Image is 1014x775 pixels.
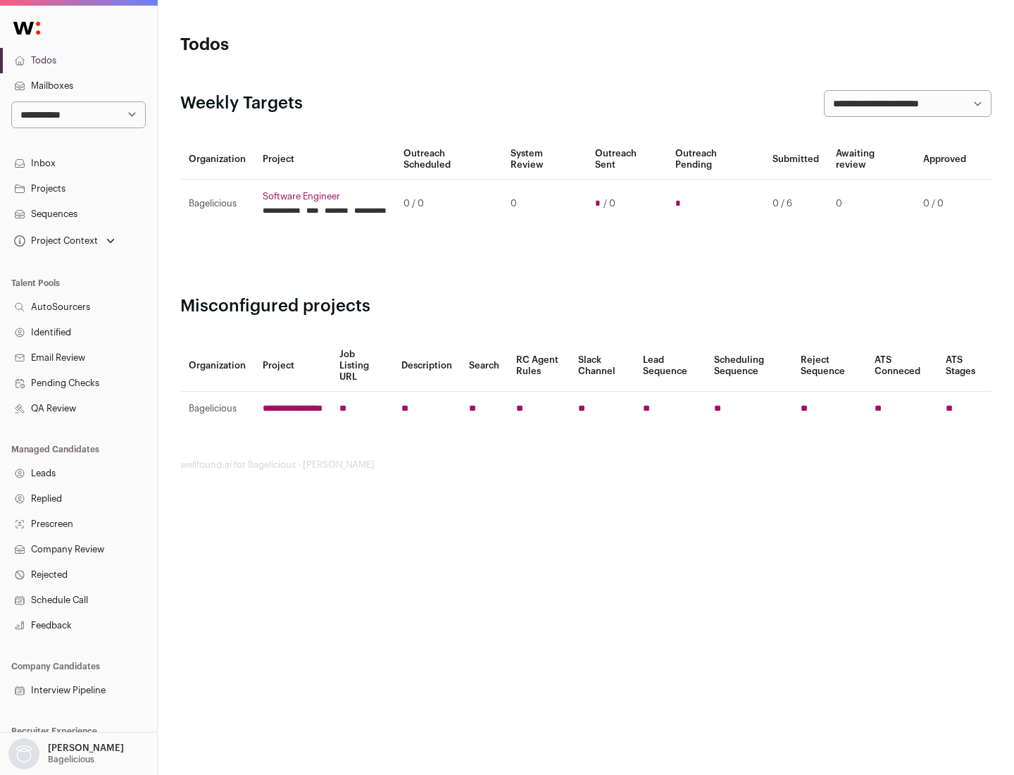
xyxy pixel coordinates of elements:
[667,139,763,180] th: Outreach Pending
[8,738,39,769] img: nopic.png
[764,180,827,228] td: 0 / 6
[48,754,94,765] p: Bagelicious
[827,139,915,180] th: Awaiting review
[180,34,451,56] h1: Todos
[180,139,254,180] th: Organization
[502,139,586,180] th: System Review
[764,139,827,180] th: Submitted
[395,180,502,228] td: 0 / 0
[331,340,393,392] th: Job Listing URL
[570,340,634,392] th: Slack Channel
[634,340,706,392] th: Lead Sequence
[587,139,668,180] th: Outreach Sent
[502,180,586,228] td: 0
[263,191,387,202] a: Software Engineer
[937,340,991,392] th: ATS Stages
[180,459,991,471] footer: wellfound:ai for Bagelicious - [PERSON_NAME]
[180,340,254,392] th: Organization
[180,392,254,426] td: Bagelicious
[508,340,569,392] th: RC Agent Rules
[461,340,508,392] th: Search
[395,139,502,180] th: Outreach Scheduled
[180,295,991,318] h2: Misconfigured projects
[254,340,331,392] th: Project
[11,235,98,247] div: Project Context
[827,180,915,228] td: 0
[180,180,254,228] td: Bagelicious
[603,198,615,209] span: / 0
[393,340,461,392] th: Description
[915,139,975,180] th: Approved
[6,738,127,769] button: Open dropdown
[792,340,867,392] th: Reject Sequence
[6,14,48,42] img: Wellfound
[254,139,395,180] th: Project
[11,231,118,251] button: Open dropdown
[706,340,792,392] th: Scheduling Sequence
[48,743,124,754] p: [PERSON_NAME]
[866,340,937,392] th: ATS Conneced
[915,180,975,228] td: 0 / 0
[180,92,303,115] h2: Weekly Targets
